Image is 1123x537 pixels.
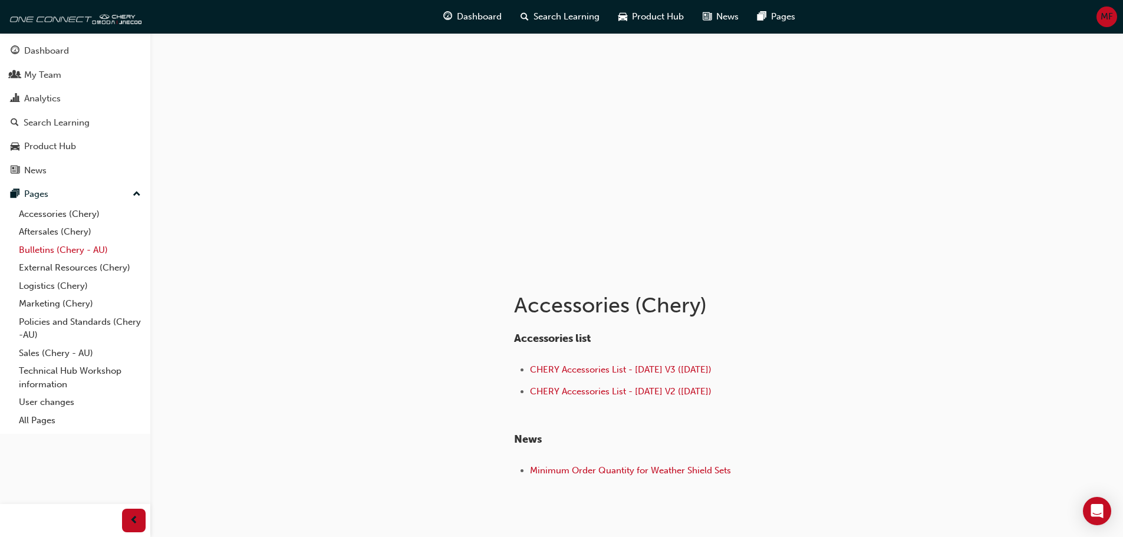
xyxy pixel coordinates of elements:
a: Policies and Standards (Chery -AU) [14,313,146,344]
span: News [716,10,739,24]
div: My Team [24,68,61,82]
button: Pages [5,183,146,205]
span: Accessories list [514,332,591,345]
a: news-iconNews [693,5,748,29]
div: Open Intercom Messenger [1083,497,1111,525]
span: Product Hub [632,10,684,24]
span: Dashboard [457,10,502,24]
span: search-icon [521,9,529,24]
div: News [24,164,47,177]
img: oneconnect [6,5,141,28]
a: Accessories (Chery) [14,205,146,223]
button: DashboardMy TeamAnalyticsSearch LearningProduct HubNews [5,38,146,183]
span: car-icon [618,9,627,24]
button: MF [1096,6,1117,27]
span: up-icon [133,187,141,202]
span: guage-icon [11,46,19,57]
span: guage-icon [443,9,452,24]
span: car-icon [11,141,19,152]
a: News [5,160,146,182]
span: prev-icon [130,513,139,528]
h1: Accessories (Chery) [514,292,901,318]
div: Pages [24,187,48,201]
a: Product Hub [5,136,146,157]
span: Search Learning [533,10,600,24]
a: guage-iconDashboard [434,5,511,29]
a: Minimum Order Quantity for Weather Shield Sets [530,465,731,476]
a: User changes [14,393,146,411]
span: Pages [771,10,795,24]
a: Marketing (Chery) [14,295,146,313]
a: CHERY Accessories List - [DATE] V2 ([DATE]) [530,386,712,397]
a: pages-iconPages [748,5,805,29]
span: chart-icon [11,94,19,104]
a: Sales (Chery - AU) [14,344,146,363]
div: Dashboard [24,44,69,58]
div: Product Hub [24,140,76,153]
a: Aftersales (Chery) [14,223,146,241]
a: Logistics (Chery) [14,277,146,295]
div: Search Learning [24,116,90,130]
a: Analytics [5,88,146,110]
a: CHERY Accessories List - [DATE] V3 ([DATE]) [530,364,712,375]
a: All Pages [14,411,146,430]
a: Search Learning [5,112,146,134]
span: search-icon [11,118,19,129]
a: Technical Hub Workshop information [14,362,146,393]
a: My Team [5,64,146,86]
span: news-icon [11,166,19,176]
span: people-icon [11,70,19,81]
a: car-iconProduct Hub [609,5,693,29]
span: news-icon [703,9,712,24]
a: search-iconSearch Learning [511,5,609,29]
span: pages-icon [11,189,19,200]
a: Dashboard [5,40,146,62]
a: External Resources (Chery) [14,259,146,277]
span: pages-icon [758,9,766,24]
a: Bulletins (Chery - AU) [14,241,146,259]
div: Analytics [24,92,61,106]
span: MF [1101,10,1113,24]
span: News [514,433,542,446]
